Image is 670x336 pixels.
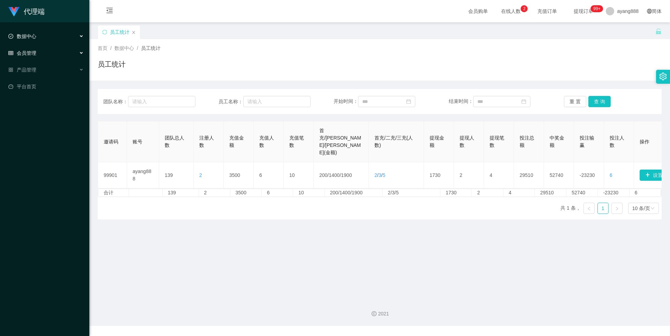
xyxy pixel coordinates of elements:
[137,45,138,51] span: /
[490,135,504,148] span: 提现笔数
[406,99,411,104] i: 图标: calendar
[243,96,311,107] input: 请输入
[611,203,623,214] li: 下一页
[650,206,655,211] i: 图标: down
[98,189,129,196] td: 合计
[615,207,619,211] i: 图标: right
[597,203,609,214] li: 1
[590,5,603,12] sup: 1112
[659,73,667,80] i: 图标: setting
[580,135,594,148] span: 投注输赢
[8,33,36,39] span: 数据中心
[454,162,484,188] td: 2
[632,203,650,214] div: 10 条/页
[98,59,126,69] h1: 员工统计
[284,162,314,188] td: 10
[372,311,377,316] i: 图标: copyright
[523,5,526,12] p: 2
[583,203,595,214] li: 上一页
[24,0,45,23] h1: 代理端
[521,99,526,104] i: 图标: calendar
[564,96,586,107] button: 重 置
[520,135,534,148] span: 投注总额
[498,9,524,14] span: 在线人数
[484,162,514,188] td: 4
[224,162,254,188] td: 3500
[98,45,107,51] span: 首页
[104,139,118,144] span: 邀请码
[544,162,574,188] td: 52740
[640,139,649,144] span: 操作
[132,30,136,35] i: 图标: close
[341,172,352,178] span: 1900
[114,45,134,51] span: 数据中心
[647,9,652,14] i: 图标: global
[8,67,36,73] span: 产品管理
[163,189,199,196] td: 139
[440,189,472,196] td: 1730
[379,172,381,178] span: 3
[369,162,424,188] td: / /
[550,135,564,148] span: 中奖金额
[218,98,243,105] span: 员工名称：
[199,172,202,178] span: 2
[655,28,662,35] i: 图标: unlock
[8,8,45,14] a: 代理端
[8,51,13,55] i: 图标: table
[630,189,661,196] td: 6
[230,189,262,196] td: 3500
[325,189,383,196] td: 200/1400/1900
[449,98,473,104] span: 结束时间：
[128,96,195,107] input: 请输入
[535,189,566,196] td: 29510
[521,5,528,12] sup: 2
[382,172,385,178] span: 5
[534,9,560,14] span: 充值订单
[98,0,121,23] i: 图标: menu-fold
[319,172,327,178] span: 200
[514,162,544,188] td: 29510
[199,189,230,196] td: 2
[110,25,129,39] div: 员工统计
[610,135,624,148] span: 投注人数
[424,162,454,188] td: 1730
[293,189,325,196] td: 10
[8,34,13,39] i: 图标: check-circle-o
[382,189,440,196] td: 2/3/5
[598,203,608,214] a: 1
[8,80,84,94] a: 图标: dashboard平台首页
[229,135,244,148] span: 充值金额
[262,189,293,196] td: 6
[329,172,340,178] span: 1400
[334,98,358,104] span: 开始时间：
[98,162,127,188] td: 99901
[8,7,20,17] img: logo.9652507e.png
[103,98,128,105] span: 团队名称：
[574,162,604,188] td: -23230
[141,45,161,51] span: 员工统计
[127,162,159,188] td: ayang888
[165,135,184,148] span: 团队总人数
[374,172,377,178] span: 2
[102,30,107,35] i: 图标: sync
[254,162,284,188] td: 6
[430,135,444,148] span: 提现金额
[133,139,142,144] span: 账号
[460,135,474,148] span: 提现人数
[8,67,13,72] i: 图标: appstore-o
[566,189,598,196] td: 52740
[95,310,664,318] div: 2021
[504,189,535,196] td: 4
[588,96,611,107] button: 查 询
[374,135,413,148] span: 首充/二充/三充(人数)
[314,162,369,188] td: / /
[319,128,361,155] span: 首充/[PERSON_NAME]/[PERSON_NAME](金额)
[598,189,629,196] td: -23230
[587,207,591,211] i: 图标: left
[560,203,581,214] li: 共 1 条，
[610,172,612,178] span: 6
[159,162,194,188] td: 139
[289,135,304,148] span: 充值笔数
[199,135,214,148] span: 注册人数
[472,189,503,196] td: 2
